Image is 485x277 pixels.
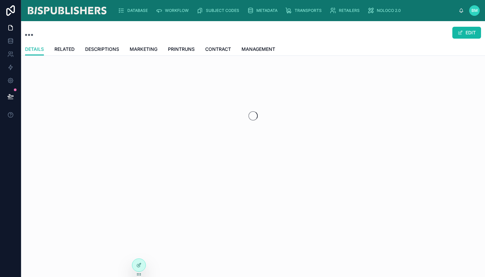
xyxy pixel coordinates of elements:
[130,43,157,56] a: MARKETING
[283,5,326,17] a: TRANSPORTS
[54,43,75,56] a: RELATED
[165,8,189,13] span: WORKFLOW
[168,43,195,56] a: PRINTRUNS
[245,5,282,17] a: METADATA
[205,43,231,56] a: CONTRACT
[127,8,148,13] span: DATABASE
[195,5,244,17] a: SUBJECT CODES
[377,8,401,13] span: NOLOCO 2.0
[366,5,405,17] a: NOLOCO 2.0
[154,5,193,17] a: WORKFLOW
[452,27,481,39] button: EDIT
[130,46,157,52] span: MARKETING
[85,46,119,52] span: DESCRIPTIONS
[295,8,322,13] span: TRANSPORTS
[26,5,108,16] img: App logo
[25,46,44,52] span: DETAILS
[242,46,275,52] span: MANAGEMENT
[113,3,459,18] div: scrollable content
[54,46,75,52] span: RELATED
[85,43,119,56] a: DESCRIPTIONS
[168,46,195,52] span: PRINTRUNS
[206,8,239,13] span: SUBJECT CODES
[256,8,277,13] span: METADATA
[328,5,364,17] a: RETAILERS
[242,43,275,56] a: MANAGEMENT
[25,43,44,56] a: DETAILS
[471,8,478,13] span: BM
[339,8,360,13] span: RETAILERS
[205,46,231,52] span: CONTRACT
[116,5,152,17] a: DATABASE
